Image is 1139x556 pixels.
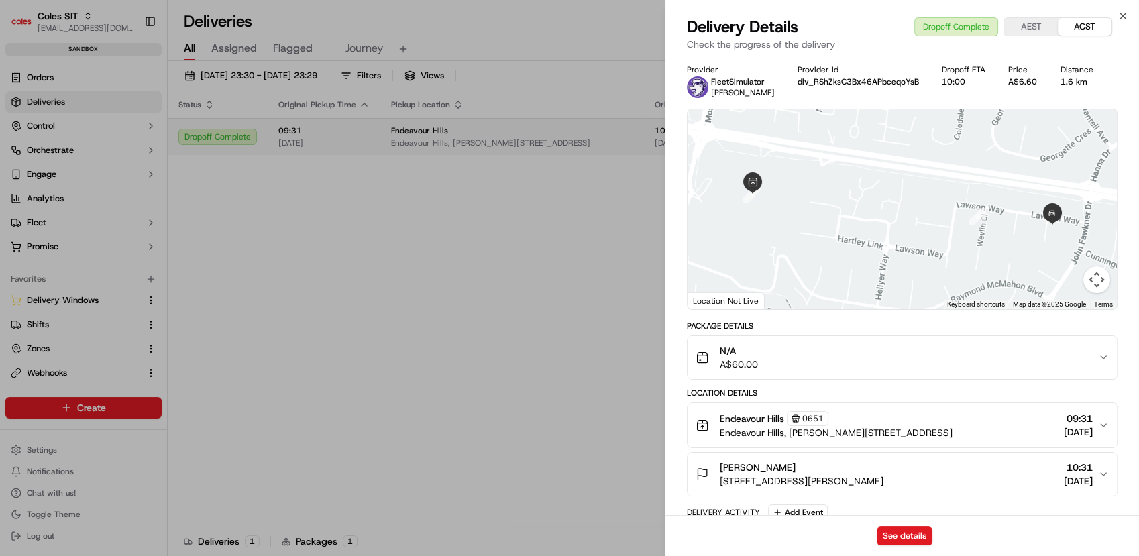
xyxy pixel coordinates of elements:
div: Location Details [687,388,1118,398]
button: Endeavour Hills0651Endeavour Hills, [PERSON_NAME][STREET_ADDRESS]09:31[DATE] [688,403,1118,447]
span: N/A [720,344,758,357]
span: [STREET_ADDRESS][PERSON_NAME] [720,474,883,488]
div: Delivery Activity [687,507,760,518]
a: Powered byPylon [95,227,162,237]
span: API Documentation [127,194,215,208]
span: Endeavour Hills [720,412,784,425]
p: Welcome 👋 [13,54,244,75]
img: FleetSimulator.png [687,76,708,98]
img: 1736555255976-a54dd68f-1ca7-489b-9aae-adbdc363a1c4 [13,128,38,152]
span: [DATE] [1064,425,1093,439]
p: FleetSimulator [711,76,775,87]
button: ACST [1058,18,1111,36]
div: Distance [1061,64,1095,75]
img: Google [691,292,735,309]
p: Check the progress of the delivery [687,38,1118,51]
span: 0651 [802,413,824,424]
span: Endeavour Hills, [PERSON_NAME][STREET_ADDRESS] [720,426,953,439]
a: Open this area in Google Maps (opens a new window) [691,292,735,309]
span: Map data ©2025 Google [1013,300,1086,308]
a: 💻API Documentation [108,189,221,213]
div: 💻 [113,196,124,207]
span: A$60.00 [720,357,758,371]
input: Got a question? Start typing here... [35,87,241,101]
div: 1.6 km [1061,76,1095,87]
span: 09:31 [1064,412,1093,425]
span: Knowledge Base [27,194,103,208]
div: Location Not Live [688,292,765,309]
div: Price [1008,64,1038,75]
span: 10:31 [1064,461,1093,474]
button: N/AA$60.00 [688,336,1118,379]
div: 10:00 [942,76,987,87]
span: Delivery Details [687,16,798,38]
button: Keyboard shortcuts [947,300,1005,309]
div: Dropoff ETA [942,64,987,75]
div: Provider [687,64,776,75]
a: 📗Knowledge Base [8,189,108,213]
div: Start new chat [46,128,220,142]
button: AEST [1004,18,1058,36]
div: We're available if you need us! [46,142,170,152]
button: [PERSON_NAME][STREET_ADDRESS][PERSON_NAME]10:31[DATE] [688,453,1118,496]
img: Nash [13,13,40,40]
div: A$6.60 [1008,76,1038,87]
div: 2 [963,203,991,231]
div: Provider Id [798,64,920,75]
button: dlv_RShZksC3Bx46APbceqoYsB [798,76,919,87]
a: Terms (opens in new tab) [1094,300,1113,308]
span: Pylon [133,227,162,237]
button: Map camera controls [1083,266,1110,293]
div: 📗 [13,196,24,207]
span: [DATE] [1064,474,1093,488]
button: Add Event [768,504,828,520]
span: [PERSON_NAME] [720,461,796,474]
span: [PERSON_NAME] [711,87,775,98]
button: Start new chat [228,132,244,148]
div: Package Details [687,321,1118,331]
button: See details [877,526,932,545]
